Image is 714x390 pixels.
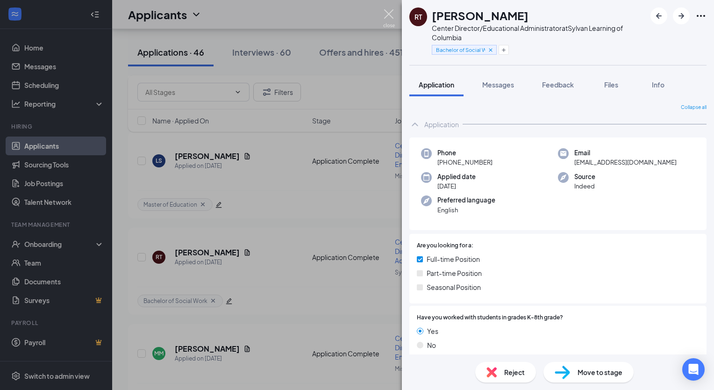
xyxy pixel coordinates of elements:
span: Phone [437,148,493,158]
div: Center Director/Educational Administrator at Sylvan Learning of Columbia [432,23,646,42]
span: No [427,340,436,350]
svg: Cross [487,47,494,53]
span: Seasonal Position [427,282,481,292]
svg: ArrowLeftNew [653,10,664,22]
svg: Plus [501,47,507,53]
span: English [437,205,495,215]
div: Application [424,120,459,129]
button: ArrowLeftNew [650,7,667,24]
span: [DATE] [437,181,476,191]
span: Collapse all [681,104,707,111]
span: Move to stage [578,367,622,377]
span: Full-time Position [427,254,480,264]
span: Part-time Position [427,268,482,278]
span: Yes [427,326,438,336]
span: Applied date [437,172,476,181]
span: [PHONE_NUMBER] [437,158,493,167]
button: Plus [499,45,509,55]
span: Source [574,172,595,181]
span: Files [604,80,618,89]
div: Open Intercom Messenger [682,358,705,381]
h1: [PERSON_NAME] [432,7,528,23]
svg: ArrowRight [676,10,687,22]
span: Feedback [542,80,574,89]
svg: ChevronUp [409,119,421,130]
span: Email [574,148,677,158]
span: Reject [504,367,525,377]
div: RT [414,12,422,22]
span: [EMAIL_ADDRESS][DOMAIN_NAME] [574,158,677,167]
span: Info [652,80,664,89]
span: Application [419,80,454,89]
svg: Ellipses [695,10,707,22]
span: Messages [482,80,514,89]
span: Are you looking for a: [417,241,473,250]
span: Preferred language [437,195,495,205]
span: Indeed [574,181,595,191]
button: ArrowRight [673,7,690,24]
span: Bachelor of Social Work [436,46,485,54]
span: Have you worked with students in grades K-8th grade? [417,313,563,322]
